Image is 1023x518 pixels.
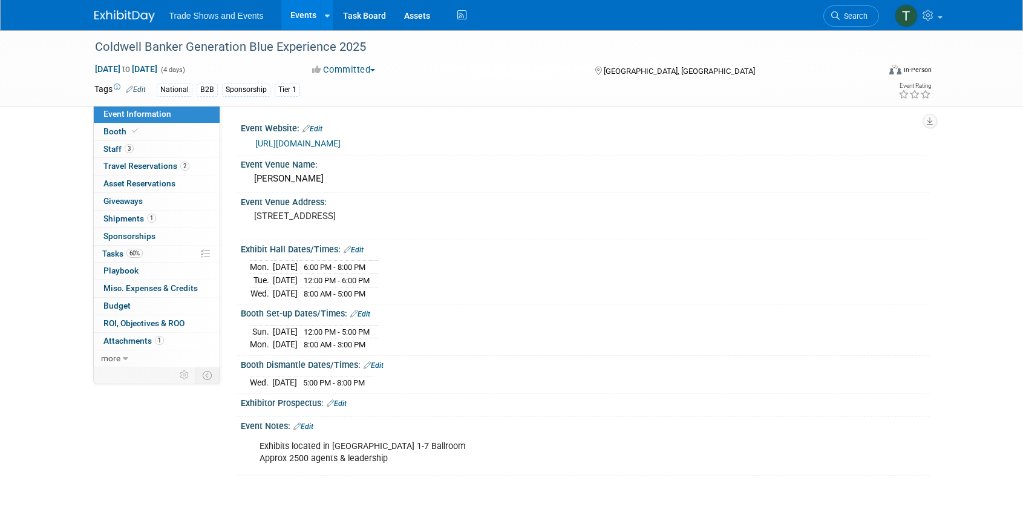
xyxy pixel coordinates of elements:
[250,325,273,338] td: Sun.
[94,246,220,263] a: Tasks60%
[132,128,138,134] i: Booth reservation complete
[94,211,220,228] a: Shipments1
[94,350,220,367] a: more
[101,353,120,363] span: more
[303,378,365,387] span: 5:00 PM - 8:00 PM
[241,417,929,433] div: Event Notes:
[197,84,218,96] div: B2B
[302,125,322,133] a: Edit
[180,162,189,171] span: 2
[91,36,861,58] div: Coldwell Banker Generation Blue Experience 2025
[103,179,175,188] span: Asset Reservations
[273,338,298,351] td: [DATE]
[364,361,384,370] a: Edit
[94,315,220,332] a: ROI, Objectives & ROO
[160,66,185,74] span: (4 days)
[273,287,298,300] td: [DATE]
[823,5,879,27] a: Search
[103,126,140,136] span: Booth
[94,280,220,297] a: Misc. Expenses & Credits
[304,340,365,349] span: 8:00 AM - 3:00 PM
[250,261,273,274] td: Mon.
[255,139,341,148] a: [URL][DOMAIN_NAME]
[308,64,380,76] button: Committed
[241,156,929,171] div: Event Venue Name:
[241,356,929,372] div: Booth Dismantle Dates/Times:
[103,266,139,275] span: Playbook
[250,274,273,287] td: Tue.
[327,399,347,408] a: Edit
[304,327,370,336] span: 12:00 PM - 5:00 PM
[103,231,155,241] span: Sponsorships
[275,84,300,96] div: Tier 1
[895,4,918,27] img: Tiff Wagner
[94,123,220,140] a: Booth
[94,83,146,97] td: Tags
[250,338,273,351] td: Mon.
[195,367,220,383] td: Toggle Event Tabs
[94,228,220,245] a: Sponsorships
[126,249,143,258] span: 60%
[155,336,164,345] span: 1
[94,64,158,74] span: [DATE] [DATE]
[94,106,220,123] a: Event Information
[344,246,364,254] a: Edit
[94,141,220,158] a: Staff3
[241,240,929,256] div: Exhibit Hall Dates/Times:
[241,193,929,208] div: Event Venue Address:
[273,261,298,274] td: [DATE]
[157,84,192,96] div: National
[94,298,220,315] a: Budget
[174,367,195,383] td: Personalize Event Tab Strip
[125,144,134,153] span: 3
[250,376,272,389] td: Wed.
[273,325,298,338] td: [DATE]
[273,274,298,287] td: [DATE]
[250,287,273,300] td: Wed.
[94,263,220,280] a: Playbook
[102,249,143,258] span: Tasks
[103,144,134,154] span: Staff
[250,169,920,188] div: [PERSON_NAME]
[604,67,755,76] span: [GEOGRAPHIC_DATA], [GEOGRAPHIC_DATA]
[169,11,264,21] span: Trade Shows and Events
[103,301,131,310] span: Budget
[241,119,929,135] div: Event Website:
[304,263,365,272] span: 6:00 PM - 8:00 PM
[241,304,929,320] div: Booth Set-up Dates/Times:
[103,161,189,171] span: Travel Reservations
[350,310,370,318] a: Edit
[241,394,929,410] div: Exhibitor Prospectus:
[898,83,931,89] div: Event Rating
[103,196,143,206] span: Giveaways
[293,422,313,431] a: Edit
[304,289,365,298] span: 8:00 AM - 5:00 PM
[840,11,868,21] span: Search
[94,193,220,210] a: Giveaways
[126,85,146,94] a: Edit
[272,376,297,389] td: [DATE]
[94,158,220,175] a: Travel Reservations2
[254,211,514,221] pre: [STREET_ADDRESS]
[103,109,171,119] span: Event Information
[94,175,220,192] a: Asset Reservations
[94,333,220,350] a: Attachments1
[903,65,932,74] div: In-Person
[251,434,796,471] div: Exhibits located in [GEOGRAPHIC_DATA] 1-7 Ballroom Approx 2500 agents & leadership
[103,283,198,293] span: Misc. Expenses & Credits
[808,63,932,81] div: Event Format
[94,10,155,22] img: ExhibitDay
[889,65,901,74] img: Format-Inperson.png
[120,64,132,74] span: to
[304,276,370,285] span: 12:00 PM - 6:00 PM
[103,336,164,346] span: Attachments
[147,214,156,223] span: 1
[103,318,185,328] span: ROI, Objectives & ROO
[222,84,270,96] div: Sponsorship
[103,214,156,223] span: Shipments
